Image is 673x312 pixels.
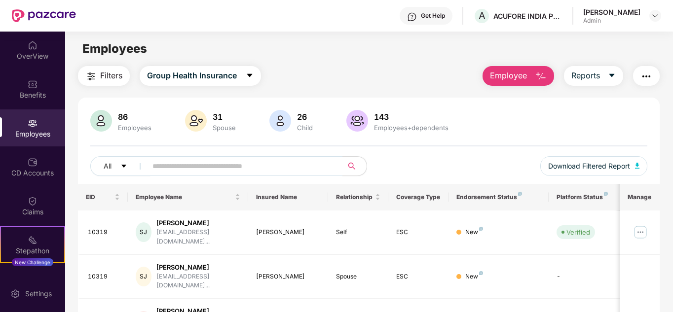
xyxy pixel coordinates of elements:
[490,69,527,82] span: Employee
[12,258,53,266] div: New Challenge
[396,228,441,237] div: ESC
[147,69,237,82] span: Group Health Insurance
[90,156,150,176] button: Allcaret-down
[185,110,207,132] img: svg+xml;base64,PHN2ZyB4bWxucz0iaHR0cDovL3d3dy53My5vcmcvMjAwMC9zdmciIHhtbG5zOnhsaW5rPSJodHRwOi8vd3...
[156,228,240,246] div: [EMAIL_ADDRESS][DOMAIN_NAME]...
[82,41,147,56] span: Employees
[86,193,113,201] span: EID
[88,228,120,237] div: 10319
[28,40,37,50] img: svg+xml;base64,PHN2ZyBpZD0iSG9tZSIgeG1sbnM9Imh0dHA6Ly93d3cudzMub3JnLzIwMDAvc3ZnIiB3aWR0aD0iMjAiIG...
[571,69,600,82] span: Reports
[566,227,590,237] div: Verified
[28,274,37,284] img: svg+xml;base64,PHN2ZyBpZD0iRW5kb3JzZW1lbnRzIiB4bWxucz0iaHR0cDovL3d3dy53My5vcmcvMjAwMC9zdmciIHdpZH...
[557,193,611,201] div: Platform Status
[396,272,441,281] div: ESC
[346,110,368,132] img: svg+xml;base64,PHN2ZyB4bWxucz0iaHR0cDovL3d3dy53My5vcmcvMjAwMC9zdmciIHhtbG5zOnhsaW5rPSJodHRwOi8vd3...
[633,224,648,240] img: manageButton
[140,66,261,86] button: Group Health Insurancecaret-down
[479,227,483,231] img: svg+xml;base64,PHN2ZyB4bWxucz0iaHR0cDovL3d3dy53My5vcmcvMjAwMC9zdmciIHdpZHRoPSI4IiBoZWlnaHQ9IjgiIH...
[120,163,127,171] span: caret-down
[28,79,37,89] img: svg+xml;base64,PHN2ZyBpZD0iQmVuZWZpdHMiIHhtbG5zPSJodHRwOi8vd3d3LnczLm9yZy8yMDAwL3N2ZyIgd2lkdGg9Ij...
[479,10,486,22] span: A
[608,71,616,80] span: caret-down
[493,11,562,21] div: ACUFORE INDIA PRIVATE LIMITED
[465,228,483,237] div: New
[549,255,619,299] td: -
[295,124,315,132] div: Child
[336,272,380,281] div: Spouse
[583,17,640,25] div: Admin
[456,193,541,201] div: Endorsement Status
[128,184,248,210] th: Employee Name
[336,193,373,201] span: Relationship
[246,71,254,80] span: caret-down
[28,235,37,245] img: svg+xml;base64,PHN2ZyB4bWxucz0iaHR0cDovL3d3dy53My5vcmcvMjAwMC9zdmciIHdpZHRoPSIyMSIgaGVpZ2h0PSIyMC...
[116,112,153,122] div: 86
[372,124,450,132] div: Employees+dependents
[336,228,380,237] div: Self
[295,112,315,122] div: 26
[116,124,153,132] div: Employees
[564,66,623,86] button: Reportscaret-down
[535,70,547,82] img: svg+xml;base64,PHN2ZyB4bWxucz0iaHR0cDovL3d3dy53My5vcmcvMjAwMC9zdmciIHhtbG5zOnhsaW5rPSJodHRwOi8vd3...
[548,161,630,172] span: Download Filtered Report
[85,70,97,82] img: svg+xml;base64,PHN2ZyB4bWxucz0iaHR0cDovL3d3dy53My5vcmcvMjAwMC9zdmciIHdpZHRoPSIyNCIgaGVpZ2h0PSIyNC...
[90,110,112,132] img: svg+xml;base64,PHN2ZyB4bWxucz0iaHR0cDovL3d3dy53My5vcmcvMjAwMC9zdmciIHhtbG5zOnhsaW5rPSJodHRwOi8vd3...
[483,66,554,86] button: Employee
[28,157,37,167] img: svg+xml;base64,PHN2ZyBpZD0iQ0RfQWNjb3VudHMiIGRhdGEtbmFtZT0iQ0QgQWNjb3VudHMiIHhtbG5zPSJodHRwOi8vd3...
[540,156,648,176] button: Download Filtered Report
[78,184,128,210] th: EID
[328,184,388,210] th: Relationship
[269,110,291,132] img: svg+xml;base64,PHN2ZyB4bWxucz0iaHR0cDovL3d3dy53My5vcmcvMjAwMC9zdmciIHhtbG5zOnhsaW5rPSJodHRwOi8vd3...
[388,184,449,210] th: Coverage Type
[88,272,120,281] div: 10319
[518,192,522,196] img: svg+xml;base64,PHN2ZyB4bWxucz0iaHR0cDovL3d3dy53My5vcmcvMjAwMC9zdmciIHdpZHRoPSI4IiBoZWlnaHQ9IjgiIH...
[342,162,362,170] span: search
[604,192,608,196] img: svg+xml;base64,PHN2ZyB4bWxucz0iaHR0cDovL3d3dy53My5vcmcvMjAwMC9zdmciIHdpZHRoPSI4IiBoZWlnaHQ9IjgiIH...
[372,112,450,122] div: 143
[421,12,445,20] div: Get Help
[156,218,240,228] div: [PERSON_NAME]
[100,69,122,82] span: Filters
[156,263,240,272] div: [PERSON_NAME]
[342,156,367,176] button: search
[22,289,55,299] div: Settings
[640,70,652,82] img: svg+xml;base64,PHN2ZyB4bWxucz0iaHR0cDovL3d3dy53My5vcmcvMjAwMC9zdmciIHdpZHRoPSIyNCIgaGVpZ2h0PSIyNC...
[28,118,37,128] img: svg+xml;base64,PHN2ZyBpZD0iRW1wbG95ZWVzIiB4bWxucz0iaHR0cDovL3d3dy53My5vcmcvMjAwMC9zdmciIHdpZHRoPS...
[479,271,483,275] img: svg+xml;base64,PHN2ZyB4bWxucz0iaHR0cDovL3d3dy53My5vcmcvMjAwMC9zdmciIHdpZHRoPSI4IiBoZWlnaHQ9IjgiIH...
[12,9,76,22] img: New Pazcare Logo
[10,289,20,299] img: svg+xml;base64,PHN2ZyBpZD0iU2V0dGluZy0yMHgyMCIgeG1sbnM9Imh0dHA6Ly93d3cudzMub3JnLzIwMDAvc3ZnIiB3aW...
[104,161,112,172] span: All
[28,196,37,206] img: svg+xml;base64,PHN2ZyBpZD0iQ2xhaW0iIHhtbG5zPSJodHRwOi8vd3d3LnczLm9yZy8yMDAwL3N2ZyIgd2lkdGg9IjIwIi...
[211,112,238,122] div: 31
[78,66,130,86] button: Filters
[651,12,659,20] img: svg+xml;base64,PHN2ZyBpZD0iRHJvcGRvd24tMzJ4MzIiIHhtbG5zPSJodHRwOi8vd3d3LnczLm9yZy8yMDAwL3N2ZyIgd2...
[1,246,64,256] div: Stepathon
[136,267,151,286] div: SJ
[248,184,329,210] th: Insured Name
[156,272,240,291] div: [EMAIL_ADDRESS][DOMAIN_NAME]...
[211,124,238,132] div: Spouse
[136,222,151,242] div: SJ
[635,163,640,169] img: svg+xml;base64,PHN2ZyB4bWxucz0iaHR0cDovL3d3dy53My5vcmcvMjAwMC9zdmciIHhtbG5zOnhsaW5rPSJodHRwOi8vd3...
[256,228,321,237] div: [PERSON_NAME]
[136,193,233,201] span: Employee Name
[583,7,640,17] div: [PERSON_NAME]
[465,272,483,281] div: New
[620,184,660,210] th: Manage
[407,12,417,22] img: svg+xml;base64,PHN2ZyBpZD0iSGVscC0zMngzMiIgeG1sbnM9Imh0dHA6Ly93d3cudzMub3JnLzIwMDAvc3ZnIiB3aWR0aD...
[256,272,321,281] div: [PERSON_NAME]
